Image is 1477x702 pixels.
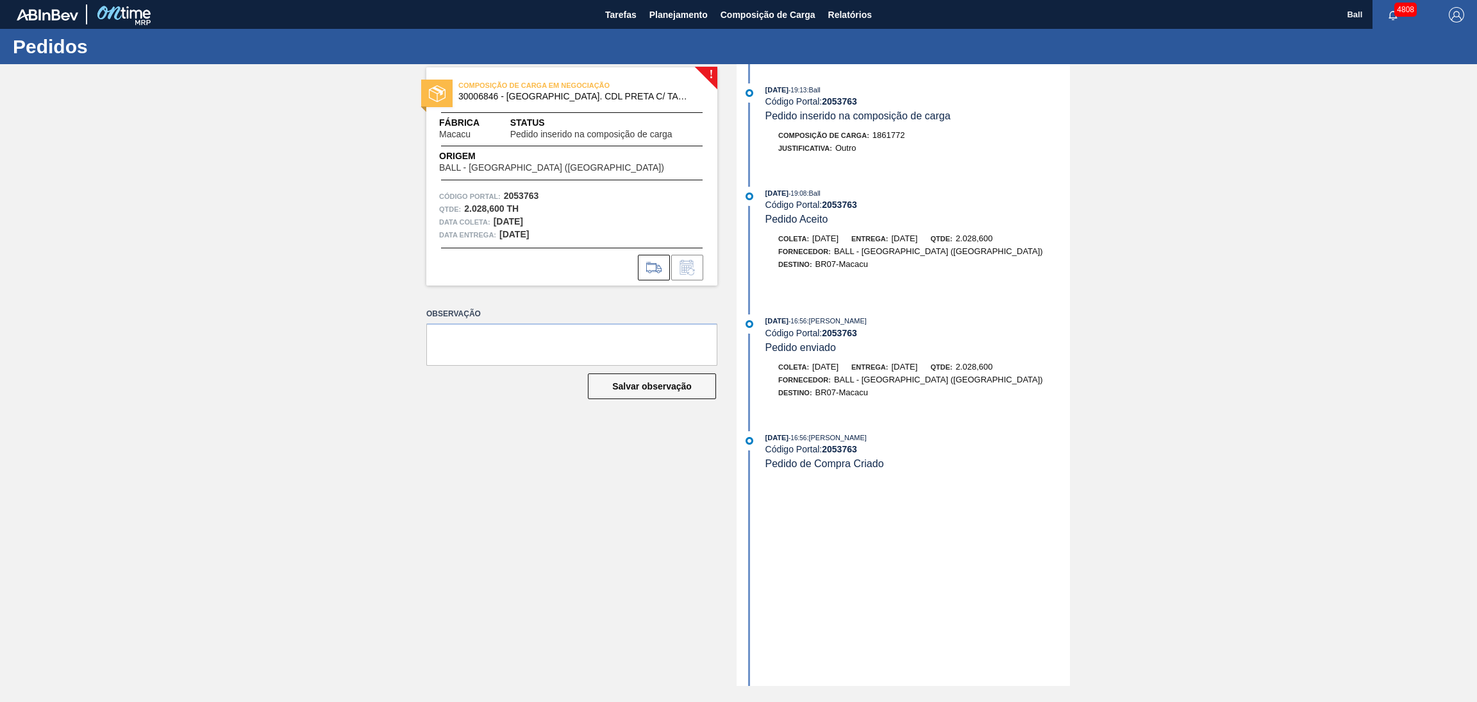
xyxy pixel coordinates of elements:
span: : [PERSON_NAME] [806,434,867,441]
div: Informar alteração no pedido [671,255,703,280]
span: - 16:56 [789,434,806,441]
span: : Ball [806,86,820,94]
span: BR07-Macacu [815,388,868,397]
span: Qtde: [930,235,952,243]
span: : Ball [806,189,820,197]
span: Pedido inserido na composição de carga [765,110,951,121]
span: Composição de Carga [721,7,815,22]
span: 30006846 - TAMPA AL. CDL PRETA C/ TAB PRETA [458,92,691,101]
img: atual [746,437,753,445]
div: Código Portal: [765,200,1070,210]
span: 1861772 [872,130,905,140]
span: Pedido Aceito [765,214,828,225]
span: Pedido inserido na composição de carga [510,130,672,139]
span: 2.028,600 [956,234,993,243]
span: Qtde : [439,203,461,216]
div: Código Portal: [765,444,1070,454]
span: Qtde: [930,363,952,371]
span: Fornecedor: [778,248,831,255]
div: Código Portal: [765,96,1070,107]
img: status [429,85,446,102]
img: atual [746,89,753,97]
span: - 19:08 [789,190,806,197]
span: [DATE] [891,362,917,372]
span: Pedido de Compra Criado [765,458,884,469]
span: BR07-Macacu [815,259,868,269]
strong: 2.028,600 TH [464,203,519,214]
span: Origem [439,150,701,163]
strong: 2053763 [822,444,857,454]
span: BALL - [GEOGRAPHIC_DATA] ([GEOGRAPHIC_DATA]) [834,375,1043,384]
span: [DATE] [765,434,789,441]
img: TNhmsLtSVTkK8tSr43FrP2fwEKptu5GPRR3wAAAABJRU5ErkJggg== [17,9,78,21]
span: [DATE] [765,317,789,325]
span: Entrega: [851,235,888,243]
span: Fornecedor: [778,376,831,384]
img: atual [746,320,753,328]
div: Código Portal: [765,328,1070,338]
span: Tarefas [605,7,637,22]
span: - 16:56 [789,318,806,325]
strong: 2053763 [504,191,539,201]
span: Pedido enviado [765,342,836,353]
span: Composição de Carga : [778,132,869,139]
h1: Pedidos [13,39,240,54]
strong: [DATE] [494,216,523,227]
button: Salvar observação [588,373,716,399]
span: Relatórios [828,7,872,22]
span: [DATE] [812,234,839,243]
span: Planejamento [649,7,708,22]
span: Coleta: [778,235,809,243]
span: Justificativa: [778,144,832,152]
span: BALL - [GEOGRAPHIC_DATA] ([GEOGRAPHIC_DATA]) [834,246,1043,256]
span: 2.028,600 [956,362,993,372]
div: Ir para Composição de Carga [638,255,670,280]
span: - 19:13 [789,87,806,94]
img: atual [746,193,753,200]
span: Status [510,116,705,130]
img: Logout [1449,7,1464,22]
span: [DATE] [765,189,789,197]
span: [DATE] [812,362,839,372]
span: Coleta: [778,363,809,371]
span: BALL - [GEOGRAPHIC_DATA] ([GEOGRAPHIC_DATA]) [439,163,664,173]
strong: 2053763 [822,328,857,338]
strong: 2053763 [822,200,857,210]
span: Destino: [778,261,812,268]
span: Macacu [439,130,471,139]
span: Data entrega: [439,228,496,241]
span: Outro [835,143,856,153]
button: Notificações [1373,6,1414,24]
strong: [DATE] [499,229,529,239]
span: COMPOSIÇÃO DE CARGA EM NEGOCIAÇÃO [458,79,638,92]
span: Fábrica [439,116,510,130]
span: [DATE] [891,234,917,243]
span: 4808 [1394,3,1417,17]
span: [DATE] [765,86,789,94]
span: Destino: [778,389,812,397]
span: Código Portal: [439,190,501,203]
span: Entrega: [851,363,888,371]
label: Observação [426,305,717,323]
strong: 2053763 [822,96,857,107]
span: : [PERSON_NAME] [806,317,867,325]
span: Data coleta: [439,216,490,228]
